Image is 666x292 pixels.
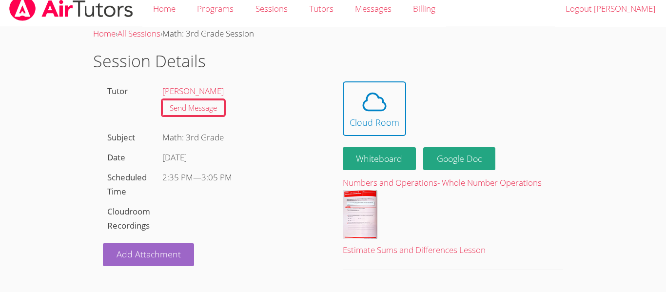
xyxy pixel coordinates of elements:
a: Add Attachment [103,243,195,266]
label: Scheduled Time [107,172,147,197]
div: Math: 3rd Grade [158,128,323,148]
div: Cloud Room [350,116,399,129]
span: 2:35 PM [162,172,193,183]
a: Numbers and Operations- Whole Number OperationsEstimate Sums and Differences Lesson [343,176,563,257]
div: Estimate Sums and Differences Lesson [343,243,563,257]
label: Tutor [107,85,128,97]
label: Subject [107,132,135,143]
div: › › [93,27,573,41]
label: Cloudroom Recordings [107,206,150,231]
label: Date [107,152,125,163]
span: Messages [355,3,392,14]
a: [PERSON_NAME] [162,85,224,97]
a: Send Message [162,100,224,116]
h1: Session Details [93,49,573,74]
a: Home [93,28,116,39]
a: All Sessions [118,28,160,39]
button: Whiteboard [343,147,416,170]
span: 3:05 PM [201,172,232,183]
button: Cloud Room [343,81,406,136]
div: — [162,171,319,185]
span: Math: 3rd Grade Session [162,28,254,39]
div: Numbers and Operations- Whole Number Operations [343,176,563,190]
div: [DATE] [162,151,319,165]
a: Google Doc [423,147,495,170]
img: 1.%20Estimate%20Sums%20and%20Differences.pdf [343,190,377,239]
